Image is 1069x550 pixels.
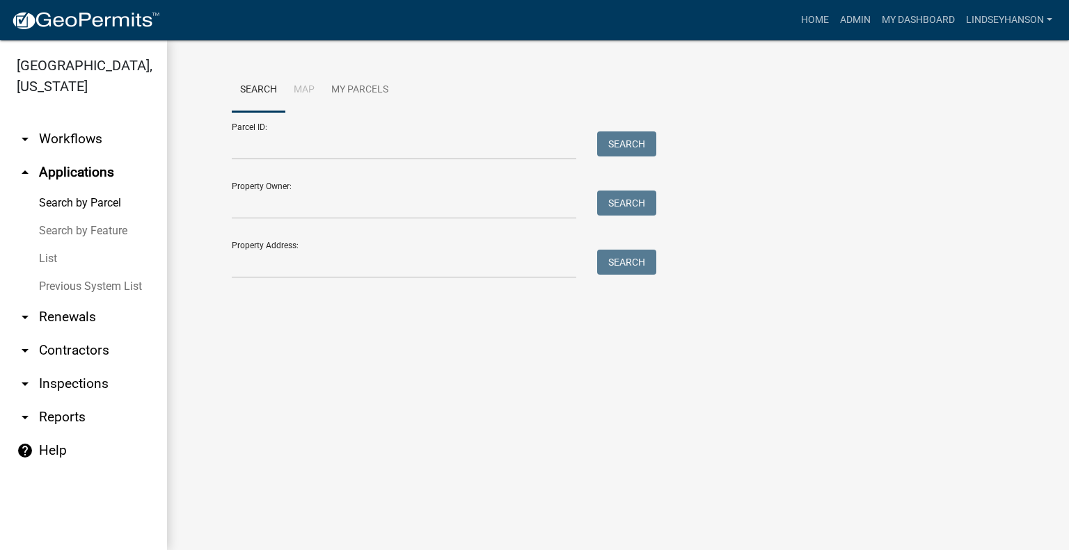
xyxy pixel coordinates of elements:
i: help [17,442,33,459]
button: Search [597,250,656,275]
i: arrow_drop_down [17,342,33,359]
a: Admin [834,7,876,33]
i: arrow_drop_down [17,131,33,147]
a: Home [795,7,834,33]
a: My Dashboard [876,7,960,33]
button: Search [597,131,656,156]
button: Search [597,191,656,216]
a: Lindseyhanson [960,7,1058,33]
a: Search [232,68,285,113]
i: arrow_drop_down [17,409,33,426]
i: arrow_drop_down [17,375,33,392]
a: My Parcels [323,68,397,113]
i: arrow_drop_down [17,309,33,325]
i: arrow_drop_up [17,164,33,181]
